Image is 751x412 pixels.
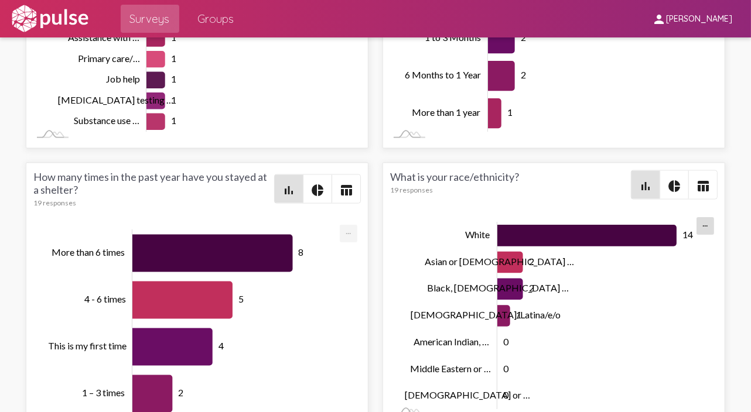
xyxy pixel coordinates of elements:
[332,175,360,203] button: Table view
[390,186,631,194] div: 19 responses
[299,247,304,258] tspan: 8
[303,175,332,203] button: Pie style chart
[238,294,244,305] tspan: 5
[275,175,303,203] button: Bar chart
[405,222,698,410] g: Chart
[310,183,325,197] mat-icon: pie_chart
[130,8,170,29] span: Surveys
[82,387,125,399] tspan: 1 – 3 times
[520,70,525,81] tspan: 2
[171,94,176,105] tspan: 1
[696,179,710,193] mat-icon: table_chart
[282,183,296,197] mat-icon: bar_chart
[497,225,677,407] g: Series
[68,32,139,43] tspan: Assistance with …
[503,363,509,374] tspan: 0
[652,12,666,26] mat-icon: person
[689,171,717,199] button: Table view
[339,183,353,197] mat-icon: table_chart
[520,32,525,43] tspan: 2
[52,247,125,258] tspan: More than 6 times
[503,336,509,347] tspan: 0
[425,256,574,267] tspan: Asian or [DEMOGRAPHIC_DATA] …
[425,32,481,43] tspan: 1 to 3 Months
[427,283,569,294] tspan: Black, [DEMOGRAPHIC_DATA] …
[643,8,742,29] button: [PERSON_NAME]
[171,53,176,64] tspan: 1
[58,94,173,105] tspan: [MEDICAL_DATA] testing …
[405,390,530,401] tspan: [DEMOGRAPHIC_DATA] or …
[405,70,481,81] tspan: 6 Months to 1 Year
[171,32,176,43] tspan: 1
[631,171,660,199] button: Bar chart
[639,179,653,193] mat-icon: bar_chart
[410,363,491,374] tspan: Middle Eastern or …
[171,74,176,85] tspan: 1
[171,115,176,126] tspan: 1
[106,74,140,85] tspan: Job help
[33,170,274,207] div: How many times in the past year have you stayed at a shelter?
[660,171,688,199] button: Pie style chart
[78,53,140,64] tspan: Primary care/…
[667,179,681,193] mat-icon: pie_chart
[84,294,126,305] tspan: 4 - 6 times
[121,5,179,33] a: Surveys
[198,8,234,29] span: Groups
[411,310,561,321] tspan: [DEMOGRAPHIC_DATA]/Latina/e/o
[189,5,244,33] a: Groups
[666,14,732,25] span: [PERSON_NAME]
[682,229,693,240] tspan: 14
[465,229,490,240] tspan: White
[412,107,480,118] tspan: More than 1 year
[414,336,489,347] tspan: American Indian, …
[33,198,274,207] div: 19 responses
[219,341,224,352] tspan: 4
[48,341,127,352] tspan: This is my first time
[178,387,183,399] tspan: 2
[74,115,139,126] tspan: Substance use …
[697,217,714,228] a: Export [Press ENTER or use arrow keys to navigate]
[9,4,90,33] img: white-logo.svg
[390,170,631,200] div: What is your race/ethnicity?
[340,225,357,236] a: Export [Press ENTER or use arrow keys to navigate]
[507,107,513,118] tspan: 1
